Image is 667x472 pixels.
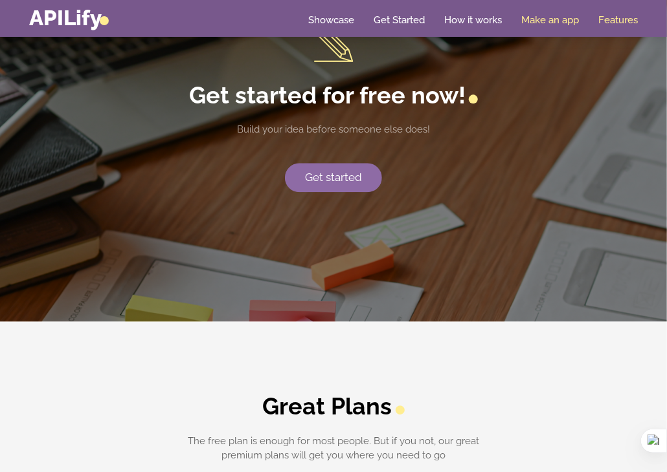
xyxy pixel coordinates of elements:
[598,14,638,27] a: Features
[187,392,481,420] h2: Great Plans
[521,14,579,27] a: Make an app
[444,14,502,27] a: How it works
[29,5,109,30] a: APILify
[187,434,481,463] p: The free plan is enough for most people. But if you not, our great premium plans will get you whe...
[187,81,481,109] h2: Get started for free now!
[187,122,481,137] p: Build your idea before someone else does!
[285,163,382,193] a: Get started
[374,14,425,27] a: Get Started
[308,14,354,27] a: Showcase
